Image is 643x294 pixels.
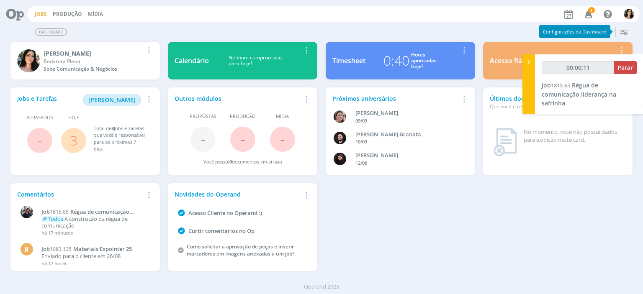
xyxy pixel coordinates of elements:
[41,209,149,215] a: Job1815.65Régua de comunicação liderança na safrinha
[50,208,69,215] span: 1815.65
[88,10,103,18] a: Mídia
[230,113,256,120] span: Produção
[41,253,149,260] p: Enviado para o cliente em 26/08
[41,208,129,222] span: Régua de comunicação liderança na safrinha
[41,216,149,229] p: A construção da régua de comunicação
[175,56,209,66] div: Calendário
[332,94,459,103] div: Próximos aniversários
[334,110,346,123] img: A
[332,56,365,66] div: Timesheet
[82,94,141,106] button: [PERSON_NAME]
[44,49,144,58] div: Tamiris Soares
[326,42,475,79] a: Timesheet0:40Horasapontadashoje!
[41,260,67,266] span: há 12 horas
[21,243,33,256] div: M
[10,42,160,79] a: T[PERSON_NAME]Redatora PlenaSobe Comunicação & Negócios
[44,65,144,73] div: Sobe Comunicação & Negócios
[355,151,458,160] div: Luana da Silva de Andrade
[355,109,458,118] div: Aline Beatriz Jackisch
[355,118,367,124] span: 09/09
[41,230,73,236] span: há 17 minutos
[241,130,245,148] span: -
[50,245,72,253] span: 1083.135
[209,55,301,67] div: Nenhum compromisso para hoje!
[94,125,145,153] div: Total de Jobs e Tarefas que você é responsável para os próximos 7 dias
[539,25,610,38] div: Configurações da Dashboard
[17,49,40,72] img: T
[355,130,458,139] div: Bruno Corralo Granata
[175,94,301,103] div: Outros módulos
[38,131,42,149] span: -
[588,7,595,13] span: 1
[623,7,635,21] button: T
[85,11,105,18] button: Mídia
[111,125,114,131] span: 3
[493,128,517,156] img: dashboard_not_found.png
[73,245,132,253] span: Materiais Expointer 25
[524,128,622,144] div: No momento, você não possui dados para exibição neste card.
[21,206,33,218] img: M
[334,153,346,165] img: L
[175,190,301,199] div: Novidades do Operand
[490,94,616,110] div: Últimos documentos editados
[27,114,53,121] span: Atrasados
[490,103,616,110] div: Que você é responsável
[355,160,367,166] span: 12/09
[82,95,141,103] a: [PERSON_NAME]
[411,52,437,70] div: Horas apontadas hoje!
[280,130,285,148] span: -
[355,138,367,145] span: 10/09
[188,227,255,235] a: Curtir comentários no Op
[542,81,616,107] a: Job1815.65Régua de comunicação liderança na safrinha
[190,113,216,120] span: Propostas
[203,159,282,166] div: Você possui documentos em atraso
[53,10,82,18] a: Produção
[383,51,409,71] div: 0:40
[50,11,85,18] button: Produção
[201,130,205,148] span: -
[88,96,136,104] span: [PERSON_NAME]
[43,215,63,222] span: @Todos
[35,10,47,18] a: Jobs
[70,131,77,149] a: 3
[614,61,637,74] button: Parar
[32,11,49,18] button: Jobs
[617,64,633,72] span: Parar
[35,28,67,36] span: Dashboard
[68,114,79,121] span: Hoje
[490,56,536,66] div: Acesso Rápido
[551,82,570,89] span: 1815.65
[334,132,346,144] img: B
[188,209,262,217] a: Acesso Cliente no Operand :)
[276,113,289,120] span: Mídia
[229,159,232,165] span: 0
[542,81,616,107] span: Régua de comunicação liderança na safrinha
[579,7,597,22] button: 1
[187,243,294,257] a: Como solicitar a aprovação de peças e inserir marcadores em imagens anexadas a um job?
[17,190,144,199] div: Comentários
[624,9,634,19] img: T
[41,246,149,253] a: Job1083.135Materiais Expointer 25
[44,58,144,65] div: Redatora Plena
[17,94,144,106] div: Jobs e Tarefas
